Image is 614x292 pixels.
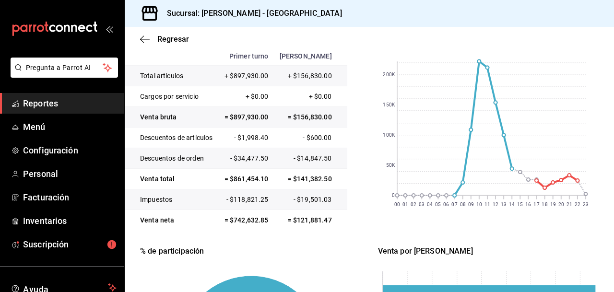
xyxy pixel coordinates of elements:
[23,120,117,133] span: Menú
[575,202,580,207] text: 22
[125,169,219,189] td: Venta total
[219,189,274,210] td: - $118,821.25
[484,202,490,207] text: 11
[383,133,395,138] text: 100K
[274,169,347,189] td: = $141,382.50
[411,202,416,207] text: 02
[501,202,507,207] text: 13
[451,202,457,207] text: 07
[125,148,219,169] td: Descuentos de orden
[493,202,498,207] text: 12
[427,202,433,207] text: 04
[274,86,347,107] td: + $0.00
[274,210,347,231] td: = $121,881.47
[125,189,219,210] td: Impuestos
[219,107,274,128] td: = $897,930.00
[26,63,103,73] span: Pregunta a Parrot AI
[219,86,274,107] td: + $0.00
[219,210,274,231] td: = $742,632.85
[392,193,395,199] text: 0
[583,202,589,207] text: 23
[383,103,395,108] text: 150K
[23,167,117,180] span: Personal
[157,35,189,44] span: Regresar
[219,169,274,189] td: = $861,454.10
[219,148,274,169] td: - $34,477.50
[7,70,118,80] a: Pregunta a Parrot AI
[274,189,347,210] td: - $19,501.03
[125,128,219,148] td: Descuentos de artículos
[509,202,515,207] text: 14
[402,202,408,207] text: 01
[11,58,118,78] button: Pregunta a Parrot AI
[125,107,219,128] td: Venta bruta
[219,128,274,148] td: - $1,998.40
[140,35,189,44] button: Regresar
[23,97,117,110] span: Reportes
[386,163,395,168] text: 50K
[23,191,117,204] span: Facturación
[23,144,117,157] span: Configuración
[525,202,531,207] text: 16
[23,214,117,227] span: Inventarios
[378,245,601,257] div: Venta por [PERSON_NAME]
[550,202,556,207] text: 19
[125,86,219,107] td: Cargos por servicio
[468,202,474,207] text: 09
[383,72,395,78] text: 200K
[274,47,347,66] th: [PERSON_NAME]
[419,202,425,207] text: 03
[274,107,347,128] td: = $156,830.00
[517,202,523,207] text: 15
[125,66,219,86] td: Total artículos
[443,202,449,207] text: 06
[159,8,342,19] h3: Sucursal: [PERSON_NAME] - [GEOGRAPHIC_DATA]
[533,202,539,207] text: 17
[106,25,113,33] button: open_drawer_menu
[140,245,363,257] div: % de participación
[274,148,347,169] td: - $14,847.50
[542,202,548,207] text: 18
[274,66,347,86] td: + $156,830.00
[23,238,117,251] span: Suscripción
[476,202,482,207] text: 10
[460,202,465,207] text: 08
[435,202,441,207] text: 05
[219,47,274,66] th: Primer turno
[558,202,564,207] text: 20
[567,202,572,207] text: 21
[274,128,347,148] td: - $600.00
[219,66,274,86] td: + $897,930.00
[125,210,219,231] td: Venta neta
[394,202,400,207] text: 00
